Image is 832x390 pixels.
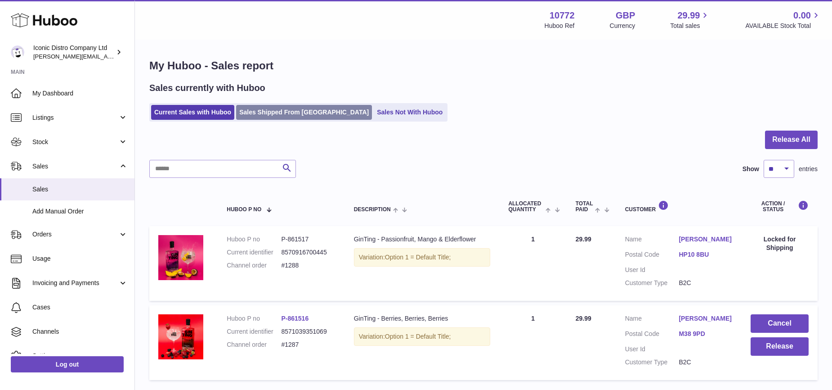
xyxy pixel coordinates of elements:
[149,82,265,94] h2: Sales currently with Huboo
[576,315,591,322] span: 29.99
[679,235,733,244] a: [PERSON_NAME]
[670,9,710,30] a: 29.99 Total sales
[508,201,543,213] span: ALLOCATED Quantity
[679,358,733,367] dd: B2C
[679,250,733,259] a: HP10 8BU
[625,279,679,287] dt: Customer Type
[32,254,128,263] span: Usage
[227,261,281,270] dt: Channel order
[679,279,733,287] dd: B2C
[799,165,818,173] span: entries
[281,248,335,257] dd: 8570916700445
[32,303,128,312] span: Cases
[32,185,128,194] span: Sales
[751,235,809,252] div: Locked for Shipping
[158,235,203,280] img: GinTingPassionfruitLS.jpg
[625,235,679,246] dt: Name
[354,314,491,323] div: GinTing - Berries, Berries, Berries
[11,356,124,372] a: Log out
[32,352,128,360] span: Settings
[625,345,679,354] dt: User Id
[751,337,809,356] button: Release
[576,236,591,243] span: 29.99
[550,9,575,22] strong: 10772
[745,22,821,30] span: AVAILABLE Stock Total
[354,248,491,267] div: Variation:
[576,201,593,213] span: Total paid
[281,261,335,270] dd: #1288
[236,105,372,120] a: Sales Shipped From [GEOGRAPHIC_DATA]
[625,266,679,274] dt: User Id
[499,305,566,380] td: 1
[33,53,180,60] span: [PERSON_NAME][EMAIL_ADDRESS][DOMAIN_NAME]
[670,22,710,30] span: Total sales
[227,248,281,257] dt: Current identifier
[32,230,118,239] span: Orders
[33,44,114,61] div: Iconic Distro Company Ltd
[616,9,635,22] strong: GBP
[32,138,118,146] span: Stock
[32,162,118,171] span: Sales
[158,314,203,359] img: GinTingBerriesLS.jpg
[625,200,733,213] div: Customer
[281,315,309,322] a: P-861516
[227,207,261,213] span: Huboo P no
[32,327,128,336] span: Channels
[745,9,821,30] a: 0.00 AVAILABLE Stock Total
[354,235,491,244] div: GinTing - Passionfruit, Mango & Elderflower
[32,207,128,216] span: Add Manual Order
[354,327,491,346] div: Variation:
[385,254,451,261] span: Option 1 = Default Title;
[149,59,818,73] h1: My Huboo - Sales report
[679,330,733,338] a: M38 9PD
[281,235,335,244] dd: P-861517
[32,89,128,98] span: My Dashboard
[679,314,733,323] a: [PERSON_NAME]
[751,314,809,333] button: Cancel
[227,340,281,349] dt: Channel order
[385,333,451,340] span: Option 1 = Default Title;
[499,226,566,301] td: 1
[625,250,679,261] dt: Postal Code
[281,340,335,349] dd: #1287
[227,235,281,244] dt: Huboo P no
[545,22,575,30] div: Huboo Ref
[625,330,679,340] dt: Postal Code
[281,327,335,336] dd: 8571039351069
[625,314,679,325] dt: Name
[793,9,811,22] span: 0.00
[227,327,281,336] dt: Current identifier
[227,314,281,323] dt: Huboo P no
[625,358,679,367] dt: Customer Type
[374,105,446,120] a: Sales Not With Huboo
[354,207,391,213] span: Description
[151,105,234,120] a: Current Sales with Huboo
[32,113,118,122] span: Listings
[765,131,818,149] button: Release All
[32,279,118,287] span: Invoicing and Payments
[751,200,809,213] div: Action / Status
[743,165,759,173] label: Show
[11,45,24,59] img: paul@iconicdistro.com
[677,9,700,22] span: 29.99
[610,22,635,30] div: Currency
